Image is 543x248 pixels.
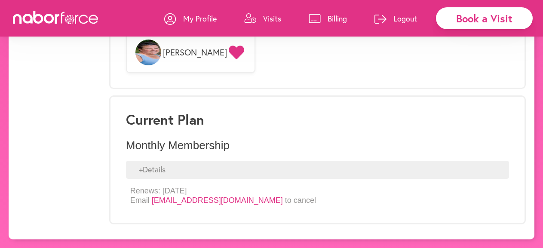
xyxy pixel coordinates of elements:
[263,13,281,24] p: Visits
[152,196,283,205] a: [EMAIL_ADDRESS][DOMAIN_NAME]
[126,161,509,179] div: + Details
[164,6,217,31] a: My Profile
[244,6,281,31] a: Visits
[135,40,161,65] img: UfCAhFfgTgCcJKMc5owY
[374,6,417,31] a: Logout
[309,6,347,31] a: Billing
[163,47,227,58] span: [PERSON_NAME]
[436,7,533,29] div: Book a Visit
[126,139,509,152] p: Monthly Membership
[183,13,217,24] p: My Profile
[126,111,509,128] h3: Current Plan
[328,13,347,24] p: Billing
[393,13,417,24] p: Logout
[130,187,316,205] p: Renews: [DATE] Email to cancel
